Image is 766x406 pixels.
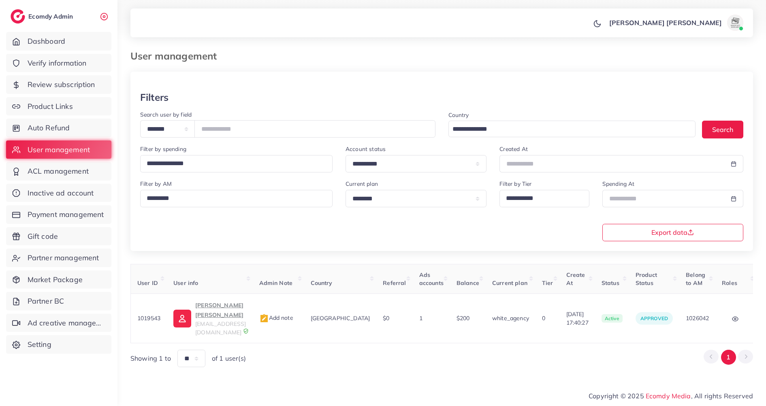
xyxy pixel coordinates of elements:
a: Product Links [6,97,111,116]
span: Create At [566,271,585,287]
img: admin_note.cdd0b510.svg [259,314,269,323]
span: 1019543 [137,315,160,322]
span: Export data [651,229,694,236]
span: Add note [259,314,293,321]
a: Review subscription [6,75,111,94]
a: logoEcomdy Admin [11,9,75,23]
a: Inactive ad account [6,184,111,202]
a: [PERSON_NAME] [PERSON_NAME][EMAIL_ADDRESS][DOMAIN_NAME] [173,300,246,336]
ul: Pagination [704,350,753,365]
label: Filter by AM [140,180,172,188]
a: Gift code [6,227,111,246]
span: $200 [457,315,470,322]
span: 1 [419,315,422,322]
span: Belong to AM [686,271,705,287]
label: Current plan [346,180,378,188]
a: Payment management [6,205,111,224]
span: User management [28,145,90,155]
a: Dashboard [6,32,111,51]
span: ACL management [28,166,89,176]
span: Country [311,279,333,287]
input: Search for option [503,191,579,205]
span: , All rights Reserved [691,391,753,401]
span: active [602,314,623,323]
a: [PERSON_NAME] [PERSON_NAME]avatar [605,15,747,31]
span: Ads accounts [419,271,444,287]
div: Search for option [499,190,589,207]
label: Account status [346,145,386,153]
span: Payment management [28,209,104,220]
span: Review subscription [28,79,95,90]
span: 1026042 [686,315,709,322]
span: Inactive ad account [28,188,94,198]
span: [DATE] 17:40:27 [566,310,589,327]
a: Partner management [6,249,111,267]
span: Tier [542,279,553,287]
span: Setting [28,339,51,350]
span: Dashboard [28,36,65,47]
span: $0 [383,315,389,322]
img: avatar [727,15,743,31]
h2: Ecomdy Admin [28,13,75,20]
span: Admin Note [259,279,293,287]
a: Market Package [6,270,111,289]
span: Ad creative management [28,318,105,328]
span: Showing 1 to [130,354,171,363]
span: Product Status [636,271,657,287]
span: Auto Refund [28,123,70,133]
span: Gift code [28,231,58,242]
label: Spending At [602,180,635,188]
img: 9CAL8B2pu8EFxCJHYAAAAldEVYdGRhdGU6Y3JlYXRlADIwMjItMTItMDlUMDQ6NTg6MzkrMDA6MDBXSlgLAAAAJXRFWHRkYXR... [243,328,249,334]
label: Created At [499,145,528,153]
img: ic-user-info.36bf1079.svg [173,310,191,327]
a: Ecomdy Media [646,392,691,400]
span: Partner management [28,253,99,263]
h3: Filters [140,91,169,103]
span: Market Package [28,274,83,285]
div: Search for option [448,121,696,137]
p: [PERSON_NAME] [PERSON_NAME] [609,18,722,28]
span: approved [640,315,668,321]
span: Partner BC [28,296,64,306]
span: Copyright © 2025 [589,391,753,401]
div: Search for option [140,190,333,207]
a: Setting [6,335,111,354]
a: Auto Refund [6,119,111,137]
span: of 1 user(s) [212,354,246,363]
label: Filter by spending [140,145,186,153]
span: Status [602,279,619,287]
span: [GEOGRAPHIC_DATA] [311,315,370,322]
span: Current plan [492,279,527,287]
input: Search for option [144,191,322,205]
span: white_agency [492,315,529,322]
button: Go to page 1 [721,350,736,365]
div: Search for option [140,155,333,172]
span: 0 [542,315,545,322]
a: Ad creative management [6,314,111,332]
span: Verify information [28,58,87,68]
span: Balance [457,279,479,287]
span: User ID [137,279,158,287]
a: ACL management [6,162,111,181]
h3: User management [130,50,223,62]
a: Verify information [6,54,111,72]
img: logo [11,9,25,23]
span: Referral [383,279,406,287]
label: Country [448,111,469,119]
p: [PERSON_NAME] [PERSON_NAME] [195,300,246,320]
input: Search for option [144,157,322,170]
input: Search for option [450,123,685,136]
label: Search user by field [140,111,192,119]
button: Export data [602,224,743,241]
span: Roles [722,279,737,287]
button: Search [702,121,743,138]
a: Partner BC [6,292,111,310]
span: User info [173,279,198,287]
span: [EMAIL_ADDRESS][DOMAIN_NAME] [195,320,246,336]
a: User management [6,140,111,159]
label: Filter by Tier [499,180,531,188]
span: Product Links [28,101,73,112]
